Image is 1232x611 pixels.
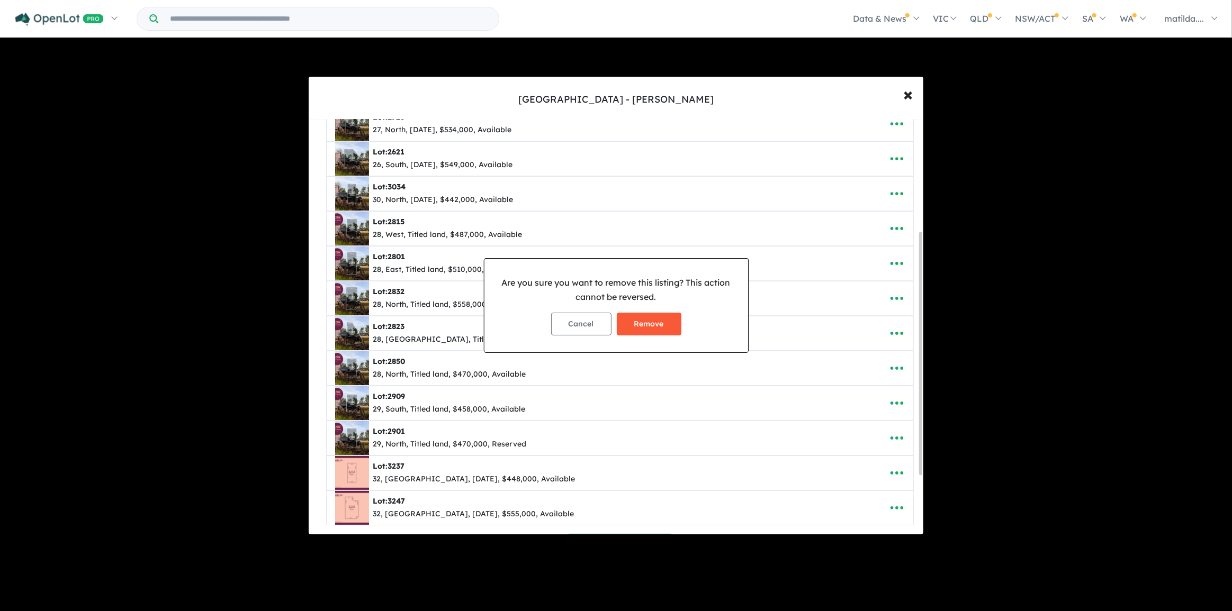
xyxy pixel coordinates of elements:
[160,7,497,30] input: Try estate name, suburb, builder or developer
[15,13,104,26] img: Openlot PRO Logo White
[551,313,611,335] button: Cancel
[493,276,740,304] p: Are you sure you want to remove this listing? This action cannot be reversed.
[617,313,681,335] button: Remove
[1164,13,1204,24] span: matilda....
